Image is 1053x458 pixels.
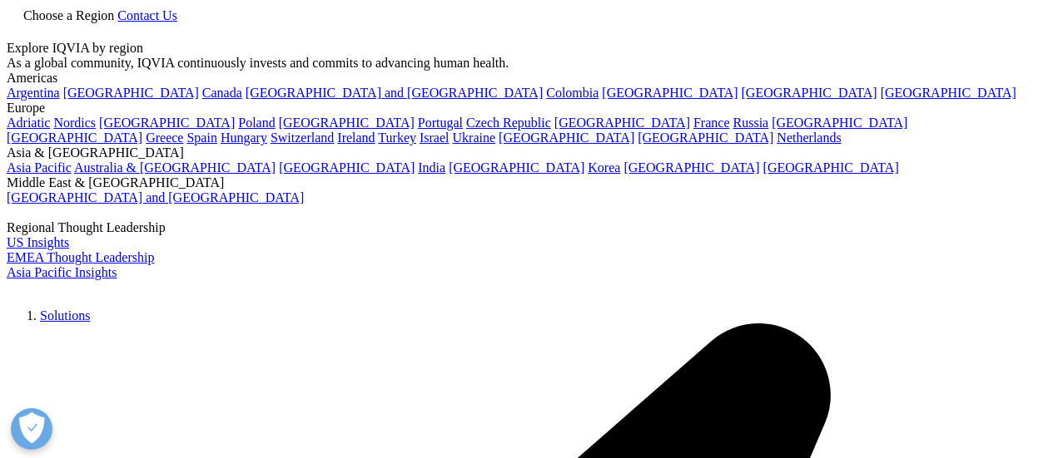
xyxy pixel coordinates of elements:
[588,160,620,175] a: Korea
[499,131,634,145] a: [GEOGRAPHIC_DATA]
[7,116,50,130] a: Adriatic
[777,131,841,145] a: Netherlands
[638,131,773,145] a: [GEOGRAPHIC_DATA]
[337,131,375,145] a: Ireland
[279,160,415,175] a: [GEOGRAPHIC_DATA]
[40,308,90,323] a: Solutions
[742,86,877,100] a: [GEOGRAPHIC_DATA]
[418,116,463,130] a: Portugal
[602,86,738,100] a: [GEOGRAPHIC_DATA]
[378,131,416,145] a: Turkey
[279,116,415,130] a: [GEOGRAPHIC_DATA]
[7,250,154,264] a: EMEA Thought Leadership
[7,175,1046,190] div: Middle East & [GEOGRAPHIC_DATA]
[449,160,584,175] a: [GEOGRAPHIC_DATA]
[186,131,216,145] a: Spain
[99,116,235,130] a: [GEOGRAPHIC_DATA]
[418,160,445,175] a: India
[7,145,1046,160] div: Asia & [GEOGRAPHIC_DATA]
[7,131,142,145] a: [GEOGRAPHIC_DATA]
[23,8,114,22] span: Choose a Region
[7,235,69,249] a: US Insights
[74,160,276,175] a: Australia & [GEOGRAPHIC_DATA]
[221,131,267,145] a: Hungary
[7,86,60,100] a: Argentina
[733,116,769,130] a: Russia
[554,116,690,130] a: [GEOGRAPHIC_DATA]
[763,160,899,175] a: [GEOGRAPHIC_DATA]
[246,86,543,100] a: [GEOGRAPHIC_DATA] and [GEOGRAPHIC_DATA]
[7,190,304,204] a: [GEOGRAPHIC_DATA] and [GEOGRAPHIC_DATA]
[772,116,907,130] a: [GEOGRAPHIC_DATA]
[453,131,496,145] a: Ukraine
[7,160,72,175] a: Asia Pacific
[7,220,1046,235] div: Regional Thought Leadership
[238,116,275,130] a: Poland
[11,408,52,450] button: Open Preferences
[420,131,450,145] a: Israel
[881,86,1016,100] a: [GEOGRAPHIC_DATA]
[546,86,599,100] a: Colombia
[693,116,730,130] a: France
[7,56,1046,71] div: As a global community, IQVIA continuously invests and commits to advancing human health.
[53,116,96,130] a: Nordics
[623,160,759,175] a: [GEOGRAPHIC_DATA]
[466,116,551,130] a: Czech Republic
[202,86,242,100] a: Canada
[63,86,199,100] a: [GEOGRAPHIC_DATA]
[7,41,1046,56] div: Explore IQVIA by region
[117,8,177,22] a: Contact Us
[7,71,1046,86] div: Americas
[7,101,1046,116] div: Europe
[146,131,183,145] a: Greece
[7,265,117,279] a: Asia Pacific Insights
[271,131,334,145] a: Switzerland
